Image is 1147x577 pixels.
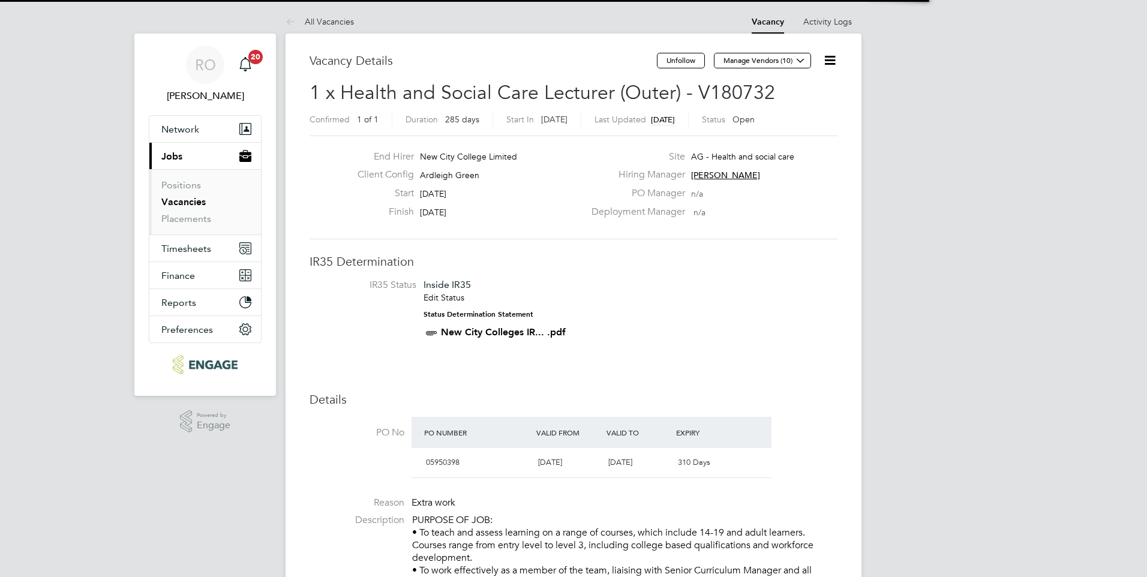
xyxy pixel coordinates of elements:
[161,213,211,224] a: Placements
[533,422,603,443] div: Valid From
[310,497,404,509] label: Reason
[693,207,705,218] span: n/a
[426,457,460,467] span: 05950398
[538,457,562,467] span: [DATE]
[445,114,479,125] span: 285 days
[197,420,230,431] span: Engage
[584,169,685,181] label: Hiring Manager
[161,196,206,208] a: Vacancies
[197,410,230,420] span: Powered by
[424,279,471,290] span: Inside IR35
[421,422,533,443] div: PO Number
[412,497,455,509] span: Extra work
[310,254,837,269] h3: IR35 Determination
[161,243,211,254] span: Timesheets
[161,151,182,162] span: Jobs
[310,53,657,68] h3: Vacancy Details
[584,206,685,218] label: Deployment Manager
[348,187,414,200] label: Start
[651,115,675,125] span: [DATE]
[161,270,195,281] span: Finance
[420,188,446,199] span: [DATE]
[673,422,743,443] div: Expiry
[149,169,261,235] div: Jobs
[348,169,414,181] label: Client Config
[149,316,261,342] button: Preferences
[803,16,852,27] a: Activity Logs
[161,324,213,335] span: Preferences
[286,16,354,27] a: All Vacancies
[506,114,534,125] label: Start In
[691,170,760,181] span: [PERSON_NAME]
[348,151,414,163] label: End Hirer
[348,206,414,218] label: Finish
[161,179,201,191] a: Positions
[161,124,199,135] span: Network
[149,289,261,315] button: Reports
[584,151,685,163] label: Site
[322,279,416,291] label: IR35 Status
[678,457,710,467] span: 310 Days
[406,114,438,125] label: Duration
[149,262,261,288] button: Finance
[424,292,464,303] a: Edit Status
[441,326,566,338] a: New City Colleges IR... .pdf
[161,297,196,308] span: Reports
[608,457,632,467] span: [DATE]
[424,310,533,318] strong: Status Determination Statement
[541,114,568,125] span: [DATE]
[149,355,262,374] a: Go to home page
[732,114,755,125] span: Open
[149,89,262,103] span: Roslyn O'Garro
[310,81,775,104] span: 1 x Health and Social Care Lecturer (Outer) - V180732
[310,514,404,527] label: Description
[603,422,674,443] div: Valid To
[173,355,237,374] img: ncclondon-logo-retina.png
[195,57,216,73] span: RO
[594,114,646,125] label: Last Updated
[180,410,231,433] a: Powered byEngage
[134,34,276,396] nav: Main navigation
[691,151,794,162] span: AG - Health and social care
[357,114,379,125] span: 1 of 1
[420,207,446,218] span: [DATE]
[233,46,257,84] a: 20
[702,114,725,125] label: Status
[248,50,263,64] span: 20
[310,114,350,125] label: Confirmed
[310,426,404,439] label: PO No
[149,46,262,103] a: RO[PERSON_NAME]
[691,188,703,199] span: n/a
[584,187,685,200] label: PO Manager
[149,116,261,142] button: Network
[420,170,479,181] span: Ardleigh Green
[714,53,811,68] button: Manage Vendors (10)
[420,151,517,162] span: New City College Limited
[752,17,784,27] a: Vacancy
[149,235,261,262] button: Timesheets
[149,143,261,169] button: Jobs
[310,392,837,407] h3: Details
[657,53,705,68] button: Unfollow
